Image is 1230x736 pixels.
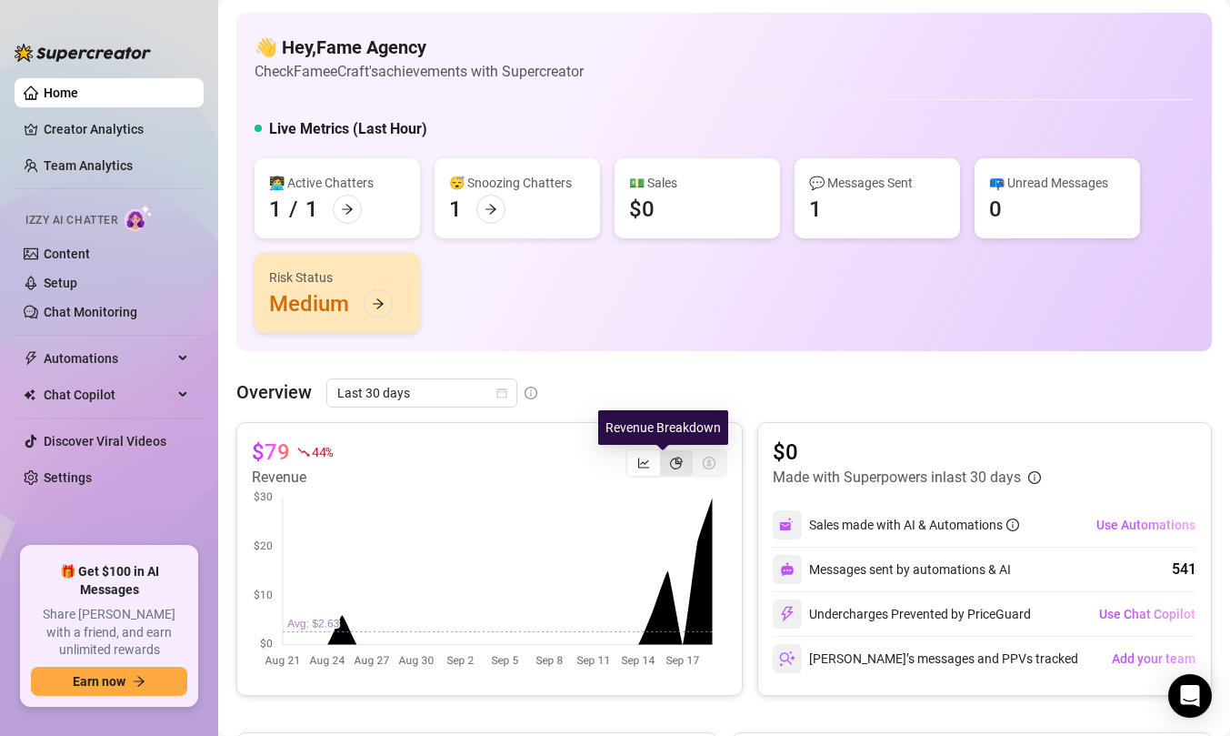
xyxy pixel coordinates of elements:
span: calendar [496,388,507,398]
span: fall [297,446,310,459]
img: AI Chatter [125,205,153,231]
a: Discover Viral Videos [44,434,166,449]
article: $79 [252,438,290,467]
a: Creator Analytics [44,115,189,144]
div: 👩‍💻 Active Chatters [269,173,405,193]
article: $0 [773,438,1041,467]
span: Last 30 days [337,379,506,407]
div: Undercharges Prevented by PriceGuard [773,600,1031,629]
span: Chat Copilot [44,380,173,409]
div: Sales made with AI & Automations [809,515,1019,535]
a: Chat Monitoring [44,305,137,319]
span: Use Automations [1096,518,1195,532]
div: 541 [1172,559,1196,580]
button: Use Chat Copilot [1098,600,1196,629]
span: arrow-right [133,675,145,688]
a: Team Analytics [44,158,133,173]
a: Setup [44,276,77,290]
div: Risk Status [269,267,405,287]
span: line-chart [637,457,650,469]
span: arrow-right [485,203,497,216]
button: Add your team [1111,644,1196,673]
div: 1 [269,195,282,224]
span: pie-chart [670,457,683,469]
span: Add your team [1112,651,1195,666]
div: 💬 Messages Sent [809,173,945,193]
div: Open Intercom Messenger [1168,674,1212,718]
a: Settings [44,470,92,485]
article: Made with Superpowers in last 30 days [773,467,1021,489]
img: Chat Copilot [24,388,35,401]
span: arrow-right [372,297,385,310]
span: Izzy AI Chatter [25,212,117,229]
span: Earn now [73,674,125,689]
div: 💵 Sales [629,173,765,193]
div: 1 [305,195,318,224]
span: info-circle [525,387,537,399]
article: Overview [236,378,312,406]
div: 😴 Snoozing Chatters [449,173,585,193]
img: svg%3e [779,650,795,667]
span: Share [PERSON_NAME] with a friend, and earn unlimited rewards [31,606,187,660]
span: 44 % [312,443,333,460]
div: 📪 Unread Messages [989,173,1125,193]
img: svg%3e [780,562,795,577]
h5: Live Metrics (Last Hour) [269,118,427,140]
span: arrow-right [341,203,354,216]
button: Earn nowarrow-right [31,667,187,696]
article: Revenue [252,467,333,489]
span: Automations [44,344,173,373]
div: Messages sent by automations & AI [773,555,1011,584]
button: Use Automations [1095,510,1196,539]
span: info-circle [1006,519,1019,531]
div: $0 [629,195,655,224]
img: svg%3e [779,517,795,533]
span: thunderbolt [24,351,38,366]
span: info-circle [1028,471,1041,484]
a: Content [44,247,90,261]
div: segmented control [625,449,727,478]
h4: 👋 Hey, Fame Agency [255,35,584,60]
div: Revenue Breakdown [598,410,728,445]
span: dollar-circle [703,457,715,469]
article: Check FameeCraft's achievements with Supercreator [255,60,584,83]
div: [PERSON_NAME]’s messages and PPVs tracked [773,644,1078,673]
div: 0 [989,195,1002,224]
img: logo-BBDzfeDw.svg [15,44,151,62]
span: Use Chat Copilot [1099,607,1195,621]
div: 1 [449,195,462,224]
div: 1 [809,195,822,224]
span: 🎁 Get $100 in AI Messages [31,563,187,599]
img: svg%3e [779,606,795,622]
a: Home [44,86,78,100]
